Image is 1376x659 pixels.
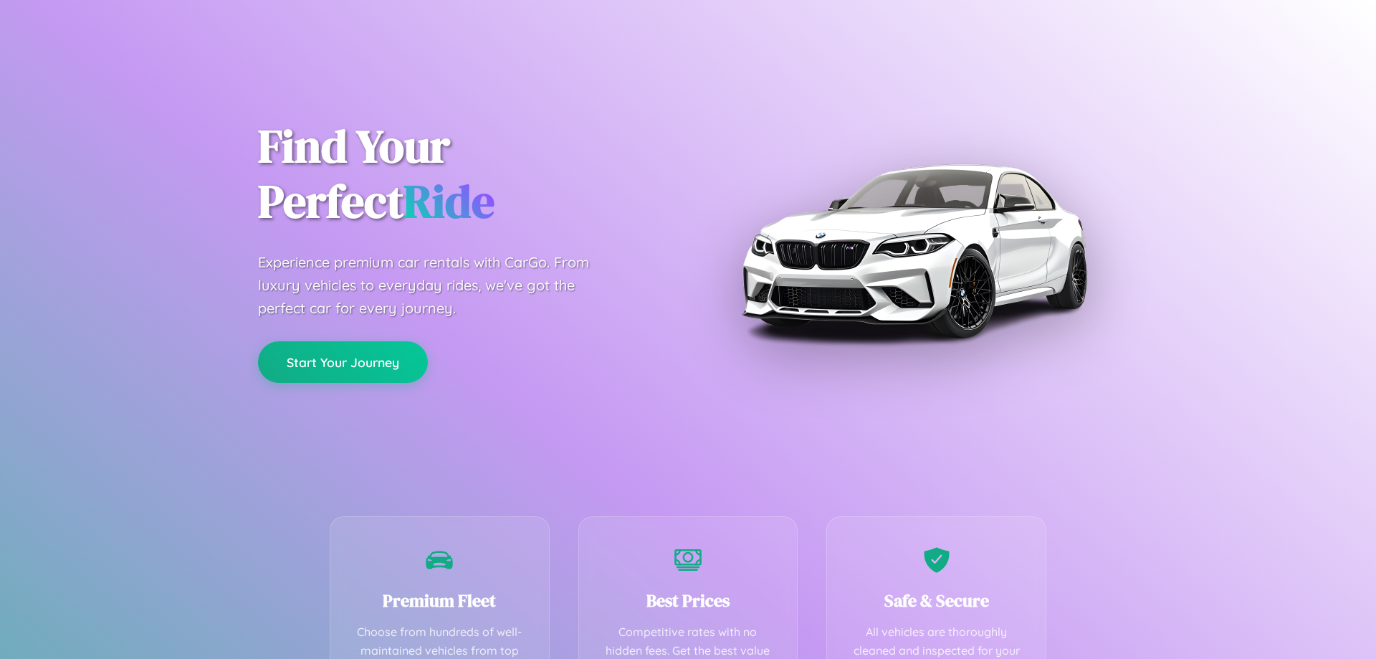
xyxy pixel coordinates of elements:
[258,119,666,229] h1: Find Your Perfect
[352,589,527,612] h3: Premium Fleet
[849,589,1024,612] h3: Safe & Secure
[601,589,776,612] h3: Best Prices
[258,251,616,320] p: Experience premium car rentals with CarGo. From luxury vehicles to everyday rides, we've got the ...
[403,170,494,232] span: Ride
[735,72,1093,430] img: Premium BMW car rental vehicle
[258,341,428,383] button: Start Your Journey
